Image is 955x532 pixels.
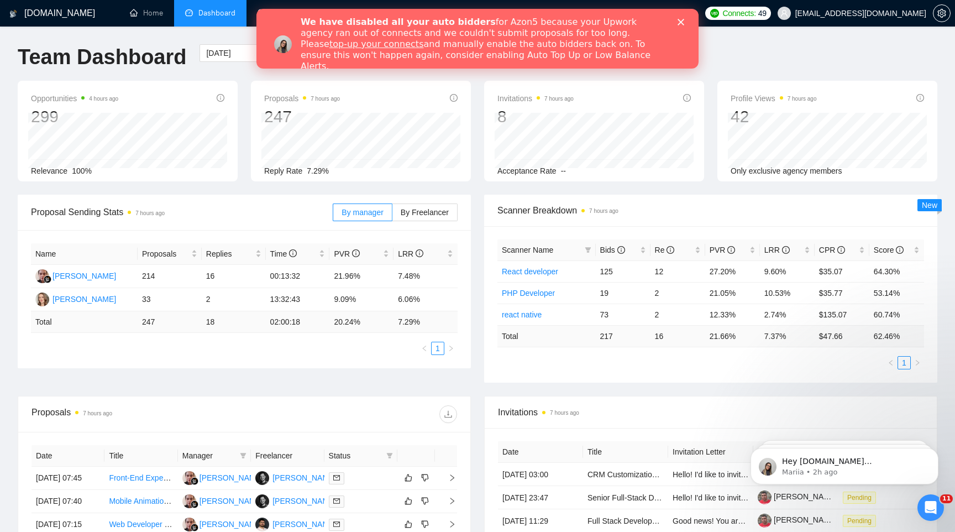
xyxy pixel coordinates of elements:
span: Status [329,450,382,462]
span: -- [561,166,566,175]
th: Proposals [138,243,202,265]
span: Bids [600,246,625,254]
td: 125 [596,260,650,282]
td: 21.05% [705,282,760,304]
time: 7 hours ago [589,208,618,214]
b: We have disabled all your auto bidders [44,8,239,18]
span: PVR [334,249,360,258]
img: gigradar-bm.png [191,500,198,508]
td: 18 [202,311,266,333]
td: 214 [138,265,202,288]
span: filter [386,452,393,459]
div: [PERSON_NAME] [53,270,116,282]
span: info-circle [837,246,845,254]
td: 20.24 % [329,311,393,333]
td: $ 47.66 [815,325,869,347]
span: Profile Views [731,92,817,105]
span: like [405,473,412,482]
span: right [448,345,454,352]
span: By manager [342,208,383,217]
img: BS [255,494,269,508]
span: Dashboard [198,8,235,18]
span: Score [874,246,904,254]
span: 49 [758,7,767,19]
td: 7.48% [393,265,458,288]
td: 12.33% [705,304,760,325]
img: upwork-logo.png [710,9,719,18]
h1: Team Dashboard [18,44,186,70]
th: Name [31,243,138,265]
span: info-circle [916,94,924,102]
span: Re [655,246,675,254]
iframe: Intercom notifications message [734,425,955,502]
span: Scanner Name [502,246,553,254]
td: Senior Full-Stack Developers Needed - NodeJS, TypeScript, AWS, CloudFlare, PostgreSQL, Redis [583,486,668,509]
div: [PERSON_NAME] [200,495,263,507]
td: 21.66 % [705,325,760,347]
td: 62.46 % [869,325,924,347]
span: info-circle [782,246,790,254]
span: Scanner Breakdown [497,204,924,217]
td: Total [497,325,596,347]
a: searchScanner [258,8,298,18]
a: AT[PERSON_NAME] [255,519,336,528]
th: Freelancer [251,445,324,467]
td: [DATE] 07:40 [32,490,104,513]
a: BS[PERSON_NAME] [255,496,336,505]
time: 7 hours ago [544,96,574,102]
button: like [402,518,415,531]
a: setting [933,9,951,18]
td: 9.09% [329,288,393,311]
td: Mobile Animation Specialist (React Native / iOS / Android) [104,490,177,513]
td: 13:32:43 [266,288,330,311]
span: Connects: [722,7,755,19]
div: Proposals [32,405,244,423]
td: [DATE] 07:45 [32,467,104,490]
span: like [405,497,412,505]
span: Manager [182,450,235,462]
div: 247 [264,106,340,127]
span: download [440,410,456,419]
span: filter [238,447,249,464]
a: homeHome [130,8,163,18]
span: Invitations [498,405,923,419]
a: Web Developer for a NextJS Web App [109,520,240,529]
td: 16 [650,325,705,347]
li: Next Page [444,342,458,355]
th: Date [498,441,583,463]
time: 7 hours ago [788,96,817,102]
button: left [418,342,431,355]
td: CRM Customization and AI Tool Development [583,463,668,486]
span: Reply Rate [264,166,302,175]
img: logo [9,5,17,23]
td: 16 [202,265,266,288]
button: right [444,342,458,355]
a: 1 [432,342,444,354]
span: info-circle [667,246,674,254]
div: [PERSON_NAME] [272,472,336,484]
button: right [911,356,924,369]
button: setting [933,4,951,22]
td: 2 [650,282,705,304]
span: filter [240,452,246,459]
li: 1 [431,342,444,355]
span: LRR [398,249,423,258]
button: dislike [418,471,432,484]
span: info-circle [450,94,458,102]
th: Replies [202,243,266,265]
button: dislike [418,494,432,508]
img: AU [182,471,196,485]
div: [PERSON_NAME] [272,518,336,530]
span: Acceptance Rate [497,166,557,175]
a: Front-End Expert for High-End React + GSAP Animations [109,473,306,482]
span: Relevance [31,166,67,175]
button: like [402,494,415,508]
td: Total [31,311,138,333]
a: top-up your connects [73,30,167,40]
li: Previous Page [418,342,431,355]
iframe: Intercom live chat banner [256,9,699,69]
time: 4 hours ago [89,96,118,102]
